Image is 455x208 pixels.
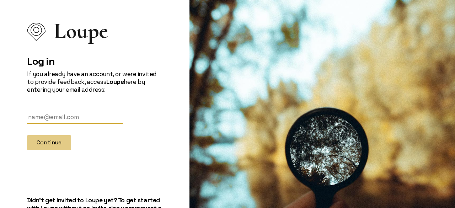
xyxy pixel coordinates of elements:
[27,23,45,41] img: Loupe Logo
[27,55,162,67] h2: Log in
[54,27,108,35] span: Loupe
[27,70,162,94] p: If you already have an account, or were invited to provide feedback, access here by entering your...
[27,111,123,124] input: Email Address
[106,78,124,86] strong: Loupe
[27,135,71,150] button: Continue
